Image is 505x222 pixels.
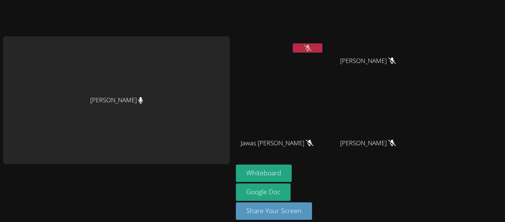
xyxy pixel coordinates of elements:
span: Jawas [PERSON_NAME] [241,138,313,149]
button: Whiteboard [236,165,292,182]
span: [PERSON_NAME] [340,138,396,149]
div: [PERSON_NAME] [3,36,230,165]
span: [PERSON_NAME] [340,56,396,66]
button: Share Your Screen [236,202,312,220]
a: Google Doc [236,183,291,201]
